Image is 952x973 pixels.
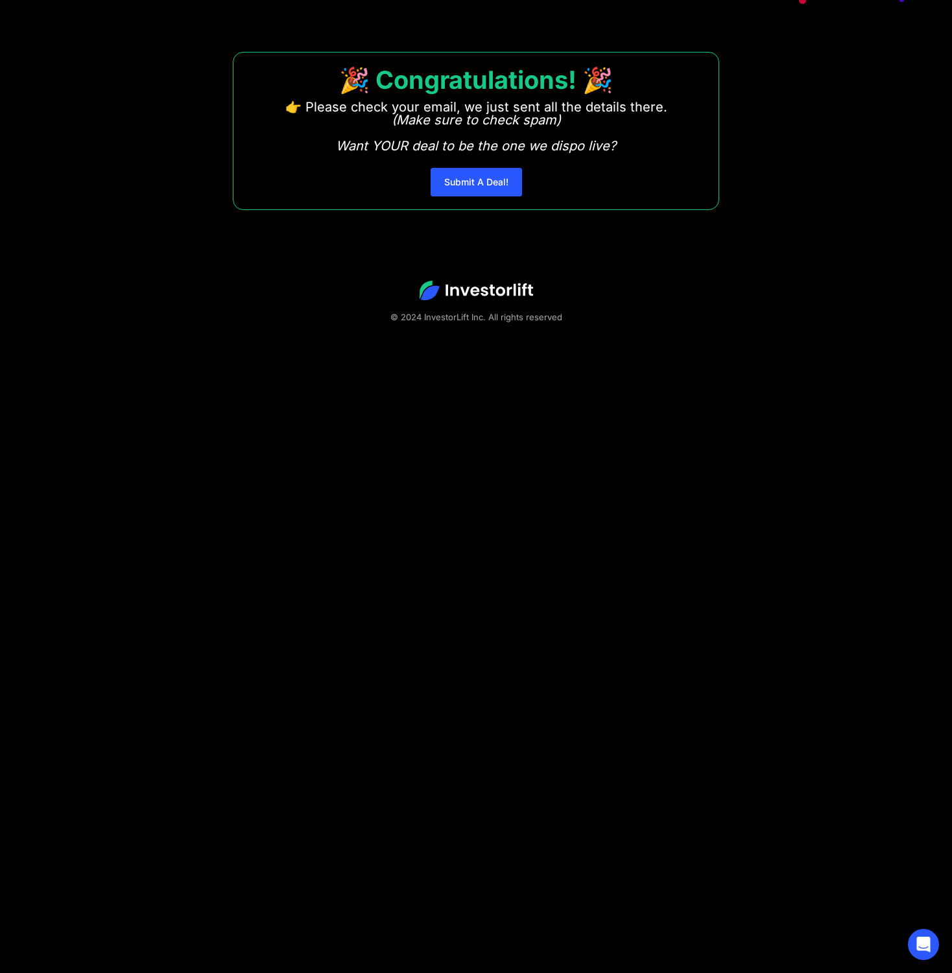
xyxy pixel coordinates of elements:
div: © 2024 InvestorLift Inc. All rights reserved [45,311,907,323]
a: Submit A Deal! [431,168,522,196]
p: 👉 Please check your email, we just sent all the details there. ‍ [285,100,667,152]
div: Open Intercom Messenger [908,929,939,960]
em: (Make sure to check spam) Want YOUR deal to be the one we dispo live? [336,112,616,154]
strong: 🎉 Congratulations! 🎉 [339,65,613,95]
